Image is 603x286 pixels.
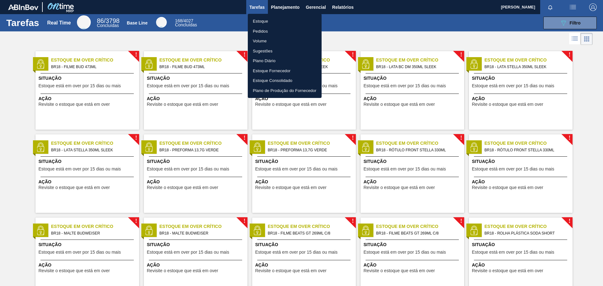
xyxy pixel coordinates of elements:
a: Estoque Fornecedor [248,66,322,76]
a: Plano de Produção do Fornecedor [248,86,322,96]
a: Estoque [248,16,322,26]
a: Volume [248,36,322,46]
a: Estoque Consolidado [248,76,322,86]
a: Sugestões [248,46,322,56]
a: Plano Diário [248,56,322,66]
a: Pedidos [248,26,322,36]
